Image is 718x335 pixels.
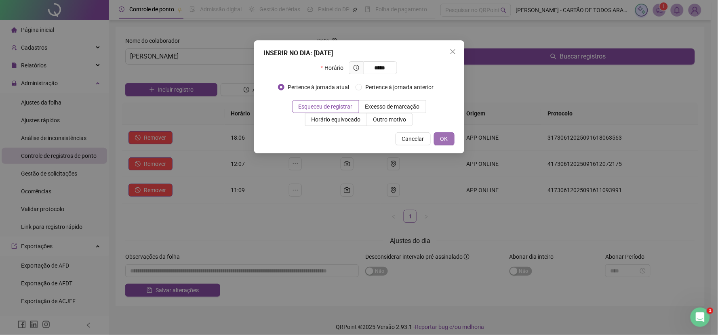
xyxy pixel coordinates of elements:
[434,132,455,145] button: OK
[264,48,455,58] div: INSERIR NO DIA : [DATE]
[362,83,437,92] span: Pertence à jornada anterior
[284,83,352,92] span: Pertence à jornada atual
[691,308,710,327] iframe: Intercom live chat
[450,48,456,55] span: close
[299,103,353,110] span: Esqueceu de registrar
[396,132,431,145] button: Cancelar
[440,134,448,143] span: OK
[373,116,406,123] span: Outro motivo
[365,103,420,110] span: Excesso de marcação
[354,65,359,71] span: clock-circle
[402,134,424,143] span: Cancelar
[446,45,459,58] button: Close
[321,61,349,74] label: Horário
[707,308,714,314] span: 1
[312,116,361,123] span: Horário equivocado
